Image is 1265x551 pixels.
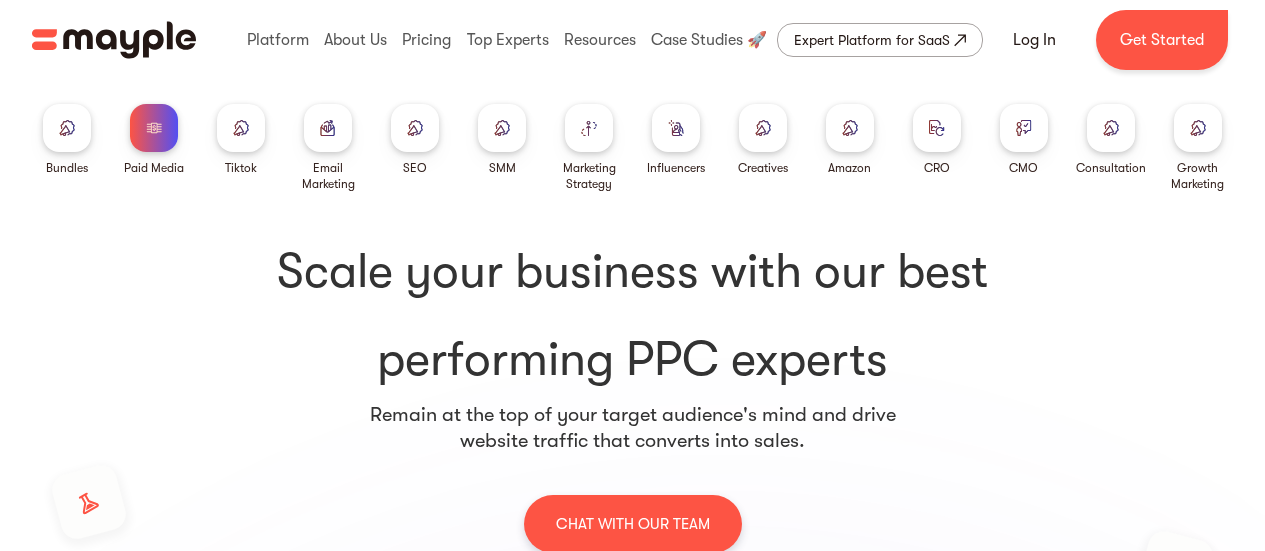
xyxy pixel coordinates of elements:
a: Amazon [826,104,874,176]
div: CRO [924,160,950,176]
a: Tiktok [217,104,265,176]
a: Marketing Strategy [554,104,625,192]
div: CMO [1009,160,1038,176]
a: Bundles [43,104,91,176]
p: Remain at the top of your target audience's mind and drive website traffic that converts into sales. [369,402,897,454]
a: Growth Marketing [1162,104,1233,192]
a: Email Marketing [293,104,364,192]
a: Consultation [1076,104,1146,176]
a: CMO [1000,104,1048,176]
div: Tiktok [225,160,257,176]
a: Creatives [738,104,788,176]
div: SMM [489,160,516,176]
a: Influencers [647,104,705,176]
span: Scale your business with our best [56,240,1209,304]
div: Consultation [1076,160,1146,176]
a: Paid Media [124,104,184,176]
a: Expert Platform for SaaS [777,23,983,57]
div: Amazon [828,160,871,176]
div: SEO [403,160,427,176]
a: CRO [913,104,961,176]
a: SMM [478,104,526,176]
div: Marketing Strategy [554,160,625,192]
p: CHAT WITH OUR TEAM [556,511,710,537]
a: Log In [989,16,1080,64]
a: Get Started [1096,10,1228,70]
a: SEO [391,104,439,176]
div: Expert Platform for SaaS [794,28,950,52]
img: Mayple logo [32,21,196,59]
div: Influencers [647,160,705,176]
div: Email Marketing [293,160,364,192]
div: Growth Marketing [1162,160,1233,192]
div: Paid Media [124,160,184,176]
div: Bundles [46,160,88,176]
h1: performing PPC experts [56,240,1209,392]
div: Creatives [738,160,788,176]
